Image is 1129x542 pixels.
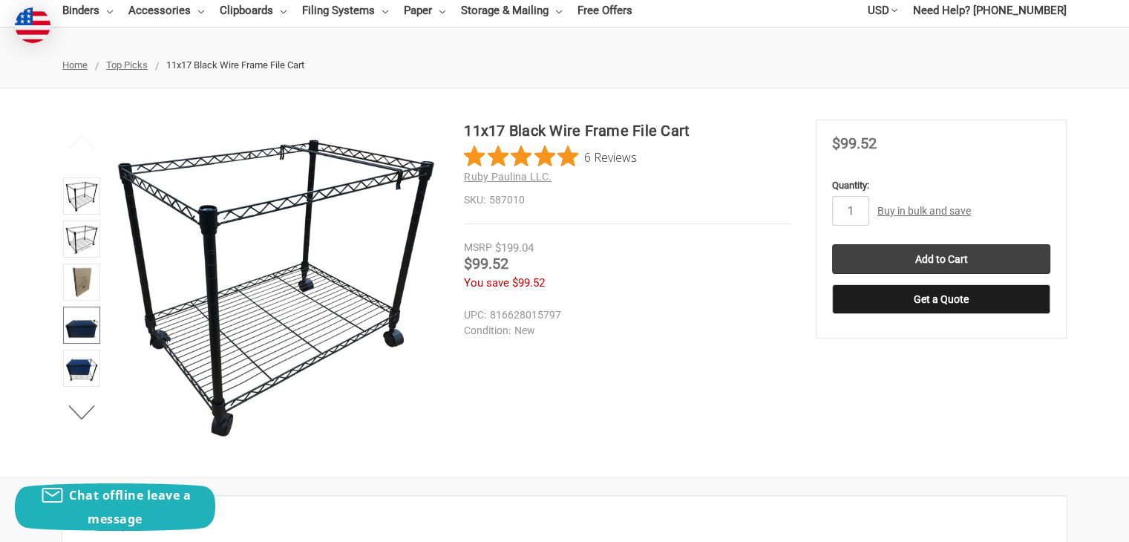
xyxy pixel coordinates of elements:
[464,276,509,290] span: You save
[106,59,148,71] a: Top Picks
[512,276,545,290] span: $99.52
[59,127,105,157] button: Previous
[113,120,439,446] img: 11x17 Black Wire Frame File Cart
[464,255,508,272] span: $99.52
[62,59,88,71] a: Home
[877,205,971,217] a: Buy in bulk and save
[832,178,1050,193] label: Quantity:
[464,307,486,323] dt: UPC:
[464,120,791,142] h1: 11x17 Black Wire Frame File Cart
[495,241,534,255] span: $199.04
[464,171,552,183] a: Ruby Paulina LLC.
[584,146,637,168] span: 6 Reviews
[15,7,50,43] img: duty and tax information for United States
[65,352,98,385] img: 11x17 Black Wire Frame File Cart
[464,323,511,339] dt: Condition:
[1007,502,1129,542] iframe: Google Customer Reviews
[65,180,98,212] img: 11x17 Black Wire Frame File Cart
[464,192,791,208] dd: 587010
[464,192,485,208] dt: SKU:
[166,59,304,71] span: 11x17 Black Wire Frame File Cart
[59,398,105,428] button: Next
[65,309,98,342] img: 11x17 Black Wire Frame File Cart
[832,244,1050,274] input: Add to Cart
[832,284,1050,314] button: Get a Quote
[78,512,1051,534] h2: Description
[65,223,98,255] img: 11x17 Black Wire Frame File Cart
[464,307,785,323] dd: 816628015797
[69,487,191,527] span: Chat offline leave a message
[464,146,637,168] button: Rated 4.8 out of 5 stars from 6 reviews. Jump to reviews.
[65,266,98,298] img: 11x17 Black Rolling File Cart
[15,483,215,531] button: Chat offline leave a message
[464,323,785,339] dd: New
[832,134,877,152] span: $99.52
[464,240,492,255] div: MSRP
